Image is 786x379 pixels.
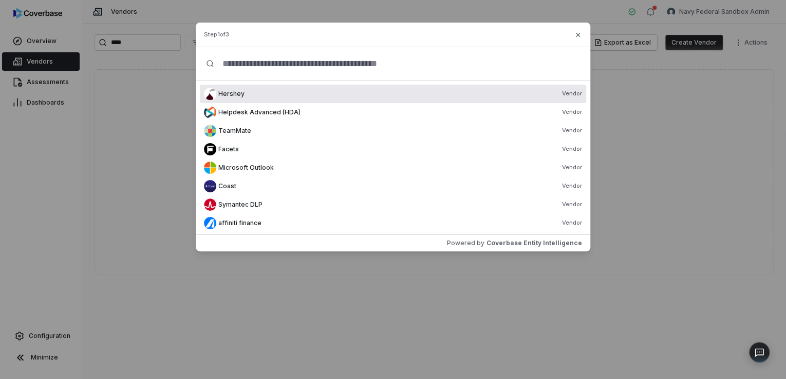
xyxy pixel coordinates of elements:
span: Microsoft Outlook [218,164,274,172]
img: faviconV2 [204,106,216,118]
img: faviconV2 [204,88,216,100]
img: faviconV2 [204,180,216,192]
img: faviconV2 [204,162,216,174]
span: Coverbase Entity Intelligence [486,239,582,247]
img: faviconV2 [204,217,216,229]
span: affiniti finance [218,219,261,227]
span: Step 1 of 3 [204,31,229,38]
span: Hershey [218,90,245,98]
img: faviconV2 [204,198,216,211]
span: Vendor [562,219,582,227]
span: Powered by [447,239,484,247]
span: Vendor [562,201,582,209]
div: Suggestions [196,81,590,234]
span: Vendor [562,164,582,172]
span: Vendor [562,108,582,116]
span: Symantec DLP [218,201,263,209]
span: Facets [218,145,239,153]
span: TeamMate [218,127,251,135]
span: Vendor [562,182,582,190]
span: Vendor [562,90,582,98]
span: Vendor [562,145,582,153]
span: Vendor [562,127,582,135]
span: Coast [218,182,236,190]
img: faviconV2 [204,143,216,155]
img: faviconV2 [204,125,216,137]
span: Helpdesk Advanced (HDA) [218,108,301,116]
